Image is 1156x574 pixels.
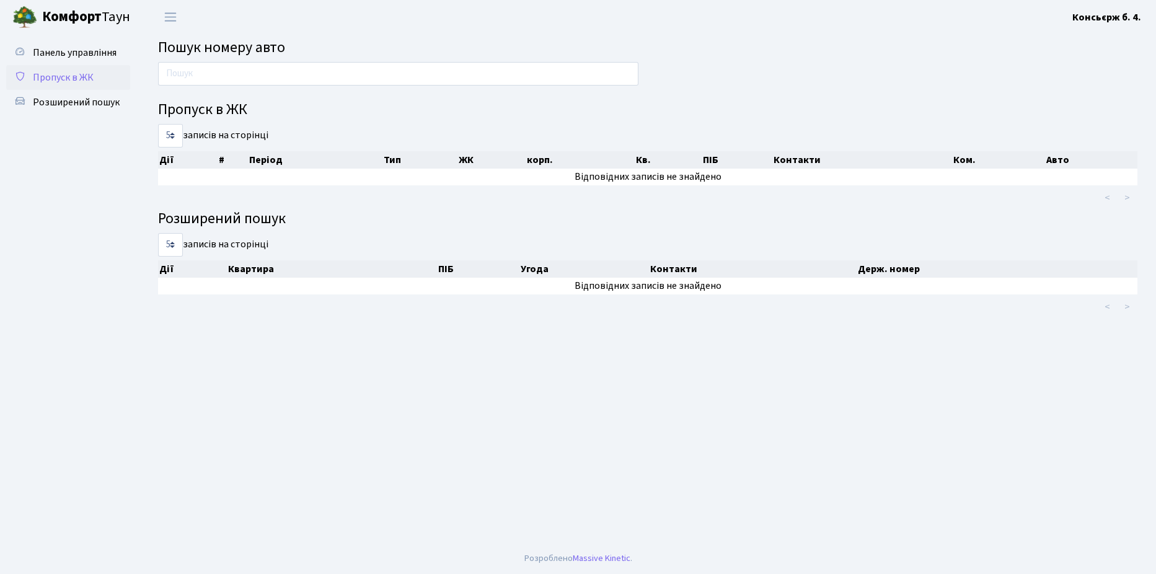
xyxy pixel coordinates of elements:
[158,101,1137,119] h4: Пропуск в ЖК
[437,260,519,278] th: ПІБ
[857,260,1137,278] th: Держ. номер
[158,169,1137,185] td: Відповідних записів не знайдено
[6,90,130,115] a: Розширений пошук
[1072,11,1141,24] b: Консьєрж б. 4.
[6,40,130,65] a: Панель управління
[158,62,638,86] input: Пошук
[158,233,183,257] select: записів на сторінці
[1072,10,1141,25] a: Консьєрж б. 4.
[158,233,268,257] label: записів на сторінці
[155,7,186,27] button: Переключити навігацію
[42,7,102,27] b: Комфорт
[33,46,117,60] span: Панель управління
[573,552,630,565] a: Massive Kinetic
[158,210,1137,228] h4: Розширений пошук
[772,151,952,169] th: Контакти
[635,151,701,169] th: Кв.
[382,151,458,169] th: Тип
[1045,151,1137,169] th: Авто
[158,124,268,148] label: записів на сторінці
[33,95,120,109] span: Розширений пошук
[42,7,130,28] span: Таун
[248,151,382,169] th: Період
[524,552,632,565] div: Розроблено .
[218,151,248,169] th: #
[158,278,1137,294] td: Відповідних записів не знайдено
[33,71,94,84] span: Пропуск в ЖК
[158,124,183,148] select: записів на сторінці
[649,260,857,278] th: Контакти
[12,5,37,30] img: logo.png
[702,151,773,169] th: ПІБ
[158,151,218,169] th: Дії
[526,151,635,169] th: корп.
[158,37,285,58] span: Пошук номеру авто
[227,260,437,278] th: Квартира
[158,260,227,278] th: Дії
[952,151,1045,169] th: Ком.
[457,151,526,169] th: ЖК
[519,260,649,278] th: Угода
[6,65,130,90] a: Пропуск в ЖК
